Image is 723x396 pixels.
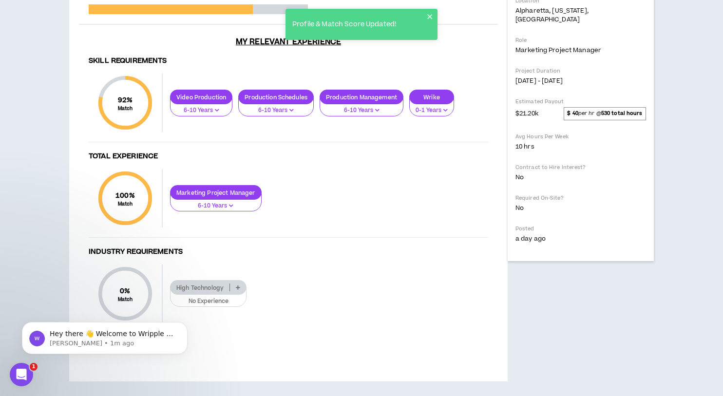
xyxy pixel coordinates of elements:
[515,108,538,119] span: $21.20k
[515,234,646,243] p: a day ago
[515,46,601,55] span: Marketing Project Manager
[89,57,488,66] h4: Skill Requirements
[10,363,33,386] iframe: Intercom live chat
[289,17,427,33] div: Profile & Match Score Updated!
[515,204,646,212] p: No
[427,13,434,20] button: close
[238,98,314,116] button: 6-10 Years
[89,247,488,257] h4: Industry Requirements
[564,107,646,120] span: per hr @
[515,98,646,105] p: Estimated Payout
[515,194,646,202] p: Required On-Site?
[7,302,202,370] iframe: Intercom notifications message
[79,37,498,47] h3: My Relevant Experience
[416,106,448,115] p: 0-1 Years
[118,286,133,296] span: 0 %
[515,133,646,140] p: Avg Hours Per Week
[176,297,240,306] p: No Experience
[170,289,247,307] button: No Experience
[171,94,232,101] p: Video Production
[118,105,133,112] small: Match
[239,94,313,101] p: Production Schedules
[115,190,135,201] span: 100 %
[118,296,133,303] small: Match
[115,201,135,207] small: Match
[567,110,578,117] strong: $ 40
[409,98,454,116] button: 0-1 Years
[515,67,646,75] p: Project Duration
[118,95,133,105] span: 92 %
[515,37,646,44] p: Role
[515,225,646,232] p: Posted
[89,152,488,161] h4: Total Experience
[320,98,403,116] button: 6-10 Years
[515,76,646,85] p: [DATE] - [DATE]
[176,106,226,115] p: 6-10 Years
[320,94,403,101] p: Production Management
[171,189,261,196] p: Marketing Project Manager
[176,202,255,210] p: 6-10 Years
[171,284,229,291] p: High Technology
[326,106,397,115] p: 6-10 Years
[515,142,646,151] p: 10 hrs
[170,193,262,212] button: 6-10 Years
[245,106,307,115] p: 6-10 Years
[170,98,232,116] button: 6-10 Years
[515,6,646,24] p: Alpharetta, [US_STATE], [GEOGRAPHIC_DATA]
[30,363,38,371] span: 1
[515,164,646,171] p: Contract to Hire Interest?
[601,110,643,117] strong: 530 total hours
[410,94,454,101] p: Wrike
[515,173,646,182] p: No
